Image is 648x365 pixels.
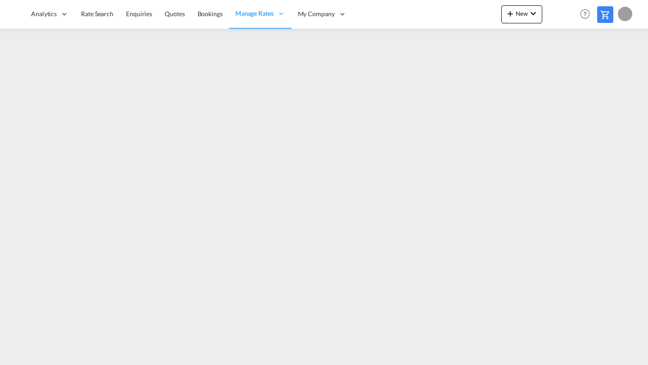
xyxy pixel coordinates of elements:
span: Rate Search [81,10,113,18]
span: Enquiries [126,10,152,18]
md-icon: icon-chevron-down [528,8,539,19]
span: Bookings [198,10,223,18]
span: Manage Rates [235,9,274,18]
span: Analytics [31,9,57,18]
span: Quotes [165,10,184,18]
span: New [505,10,539,17]
md-icon: icon-plus 400-fg [505,8,516,19]
span: Help [577,6,593,22]
span: My Company [298,9,335,18]
div: Help [577,6,597,22]
button: icon-plus 400-fgNewicon-chevron-down [501,5,542,23]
